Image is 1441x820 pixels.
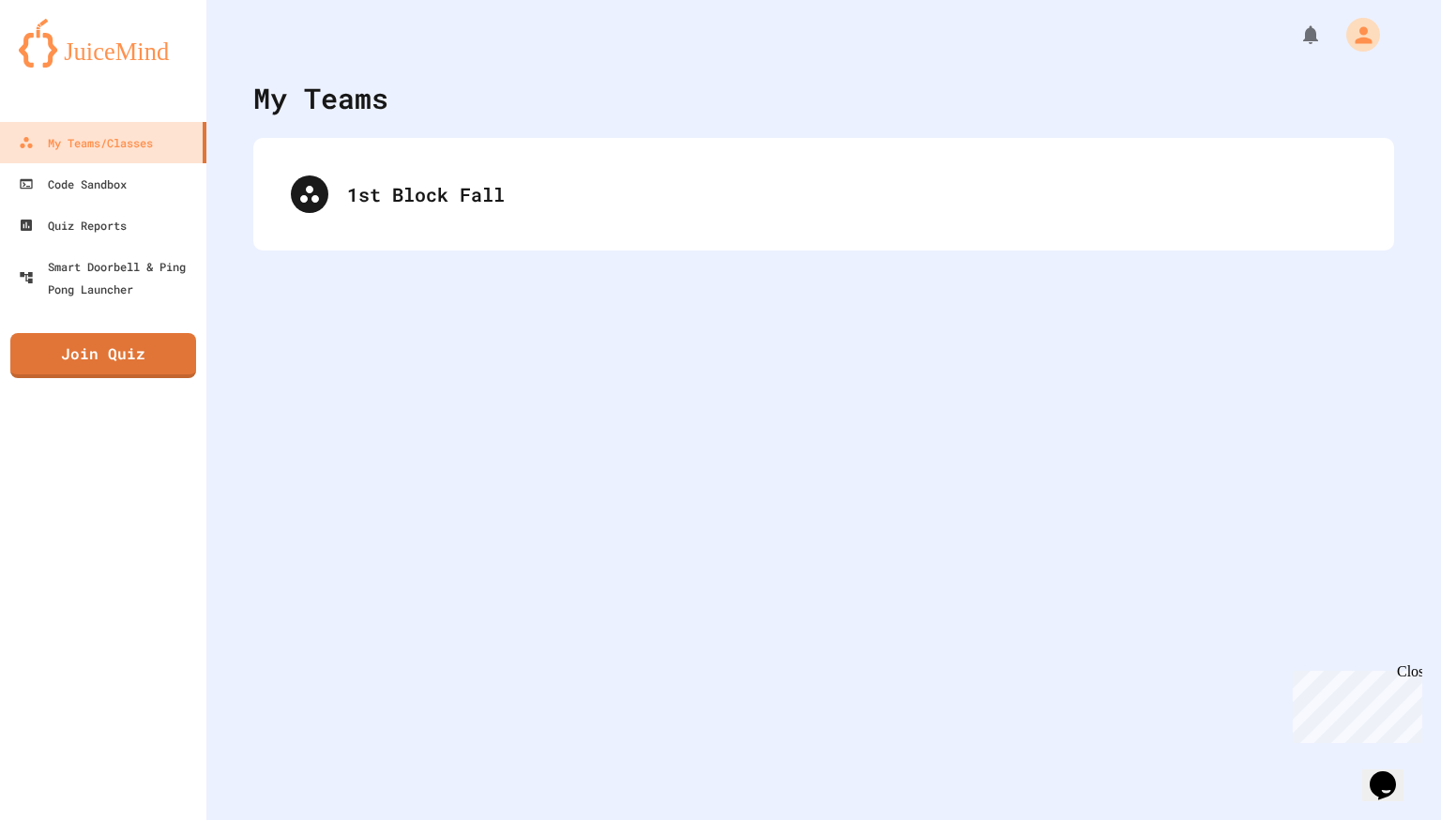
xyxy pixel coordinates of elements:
img: logo-orange.svg [19,19,188,68]
div: My Notifications [1265,19,1327,51]
div: Smart Doorbell & Ping Pong Launcher [19,255,199,300]
a: Join Quiz [10,333,196,378]
div: Chat with us now!Close [8,8,129,119]
div: 1st Block Fall [272,157,1375,232]
iframe: chat widget [1285,663,1422,743]
iframe: chat widget [1362,745,1422,801]
div: 1st Block Fall [347,180,1357,208]
div: My Teams [253,77,388,119]
div: My Teams/Classes [19,131,153,154]
div: Quiz Reports [19,214,127,236]
div: My Account [1327,13,1385,56]
div: Code Sandbox [19,173,127,195]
